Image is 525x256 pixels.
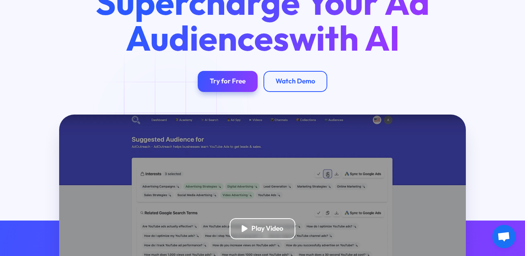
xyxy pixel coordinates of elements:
span: with AI [289,16,400,60]
div: Try for Free [210,77,246,86]
a: Try for Free [198,71,258,92]
div: Open chat [492,225,516,248]
div: Watch Demo [276,77,315,86]
div: Play Video [251,224,283,233]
